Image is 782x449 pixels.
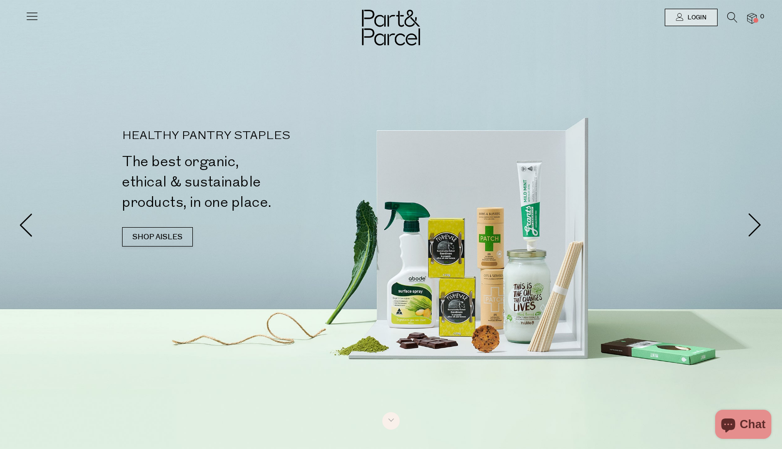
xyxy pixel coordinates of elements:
a: SHOP AISLES [122,227,193,247]
img: Part&Parcel [362,10,420,46]
span: Login [685,14,706,22]
a: 0 [747,13,757,23]
p: HEALTHY PANTRY STAPLES [122,130,395,142]
inbox-online-store-chat: Shopify online store chat [712,410,774,441]
h2: The best organic, ethical & sustainable products, in one place. [122,152,395,213]
a: Login [665,9,718,26]
span: 0 [758,13,766,21]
